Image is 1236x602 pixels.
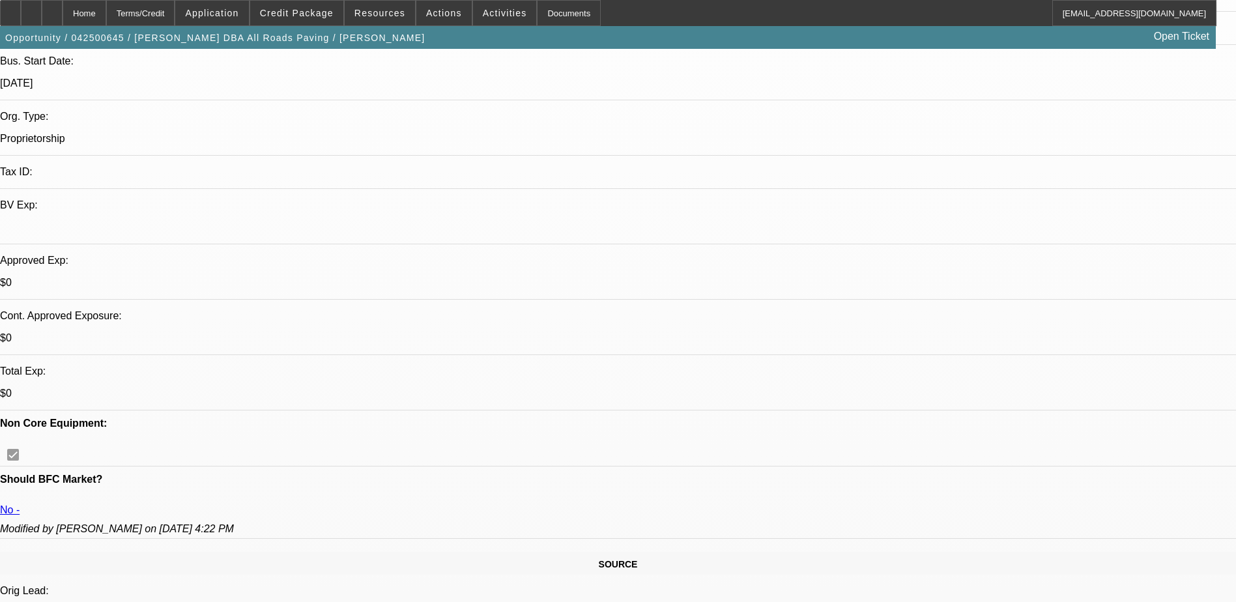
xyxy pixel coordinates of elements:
[599,559,638,569] span: SOURCE
[175,1,248,25] button: Application
[5,33,425,43] span: Opportunity / 042500645 / [PERSON_NAME] DBA All Roads Paving / [PERSON_NAME]
[250,1,343,25] button: Credit Package
[1149,25,1214,48] a: Open Ticket
[416,1,472,25] button: Actions
[483,8,527,18] span: Activities
[260,8,334,18] span: Credit Package
[185,8,238,18] span: Application
[354,8,405,18] span: Resources
[345,1,415,25] button: Resources
[426,8,462,18] span: Actions
[473,1,537,25] button: Activities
